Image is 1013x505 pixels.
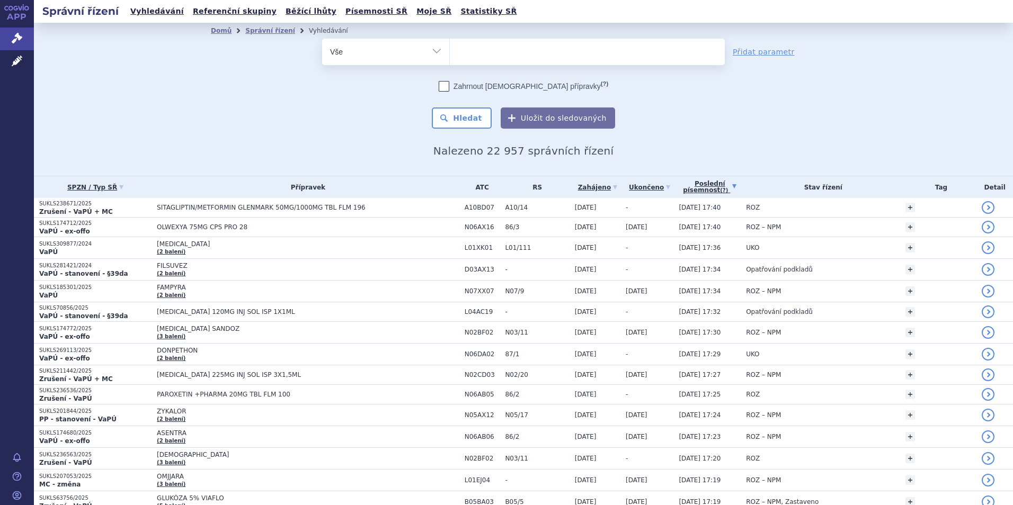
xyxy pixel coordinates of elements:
span: - [505,266,569,273]
span: 86/3 [505,223,569,231]
span: N02CD03 [465,371,500,378]
p: SUKLS207053/2025 [39,473,152,480]
span: FILSUVEZ [157,262,422,269]
span: DONPETHON [157,347,422,354]
span: [DEMOGRAPHIC_DATA] [157,451,422,458]
th: RS [500,176,569,198]
span: ROZ [746,455,760,462]
a: + [905,307,915,317]
span: L01/111 [505,244,569,251]
a: (3 balení) [157,333,185,339]
strong: VaPÚ - stanovení - §39da [39,270,128,277]
span: - [626,308,628,315]
span: [DATE] [575,266,597,273]
strong: Zrušení - VaPÚ [39,459,92,466]
span: D03AX13 [465,266,500,273]
th: Přípravek [152,176,459,198]
a: Vyhledávání [127,4,187,19]
a: + [905,410,915,420]
span: [DATE] 17:36 [679,244,721,251]
span: A10/14 [505,204,569,211]
span: ROZ – NPM [746,287,781,295]
span: Nalezeno 22 957 správních řízení [433,145,614,157]
strong: Zrušení - VaPÚ + MC [39,208,113,215]
span: [DATE] [575,476,597,484]
span: OLWEXYA 75MG CPS PRO 28 [157,223,422,231]
th: Detail [976,176,1013,198]
p: SUKLS174772/2025 [39,325,152,332]
a: (2 balení) [157,438,185,444]
p: SUKLS269113/2025 [39,347,152,354]
a: + [905,265,915,274]
span: ROZ – NPM [746,371,781,378]
span: ROZ – NPM [746,411,781,419]
span: N06AB06 [465,433,500,440]
span: [DATE] [626,329,647,336]
span: - [626,204,628,211]
a: detail [982,201,994,214]
a: detail [982,388,994,401]
a: (2 balení) [157,292,185,298]
li: Vyhledávání [309,23,362,39]
span: Opatřování podkladů [746,266,813,273]
a: detail [982,409,994,421]
span: OMJJARA [157,473,422,480]
strong: Zrušení - VaPÚ [39,395,92,402]
abbr: (?) [720,187,728,194]
th: Tag [900,176,976,198]
abbr: (?) [601,80,608,87]
a: Poslednípísemnost(?) [679,176,741,198]
span: - [626,244,628,251]
strong: VaPÚ - ex-offo [39,437,90,445]
span: [DATE] 17:23 [679,433,721,440]
a: + [905,475,915,485]
span: [DATE] [626,371,647,378]
a: detail [982,452,994,465]
span: ROZ [746,391,760,398]
a: SPZN / Typ SŘ [39,180,152,195]
span: Opatřování podkladů [746,308,813,315]
a: Přidat parametr [733,47,795,57]
span: - [626,350,628,358]
span: L01EJ04 [465,476,500,484]
span: L01XK01 [465,244,500,251]
p: SUKLS236563/2025 [39,451,152,458]
a: detail [982,368,994,381]
span: [DATE] [575,350,597,358]
a: + [905,286,915,296]
span: [DATE] [575,244,597,251]
span: [DATE] 17:29 [679,350,721,358]
span: [DATE] [575,329,597,336]
label: Zahrnout [DEMOGRAPHIC_DATA] přípravky [439,81,608,92]
th: ATC [459,176,500,198]
strong: VaPÚ [39,292,58,299]
span: N06DA02 [465,350,500,358]
span: N05AX12 [465,411,500,419]
span: ROZ – NPM [746,223,781,231]
a: detail [982,430,994,443]
strong: Zrušení - VaPÚ + MC [39,375,113,383]
h2: Správní řízení [34,4,127,19]
span: N06AX16 [465,223,500,231]
span: 87/1 [505,350,569,358]
span: [DATE] 17:20 [679,455,721,462]
span: [DATE] [575,223,597,231]
a: + [905,222,915,232]
a: detail [982,221,994,233]
strong: VaPÚ - ex-offo [39,333,90,340]
a: + [905,432,915,441]
span: [DATE] 17:34 [679,266,721,273]
p: SUKLS63756/2025 [39,494,152,502]
strong: PP - stanovení - VaPÚ [39,416,117,423]
span: [DATE] 17:27 [679,371,721,378]
span: [MEDICAL_DATA] 120MG INJ SOL ISP 1X1ML [157,308,422,315]
span: ROZ [746,204,760,211]
span: [DATE] [626,287,647,295]
p: SUKLS281421/2024 [39,262,152,269]
span: UKO [746,244,759,251]
span: ZYKALOR [157,408,422,415]
span: [DATE] [626,476,647,484]
a: + [905,203,915,212]
a: (3 balení) [157,481,185,487]
span: [MEDICAL_DATA] SANDOZ [157,325,422,332]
